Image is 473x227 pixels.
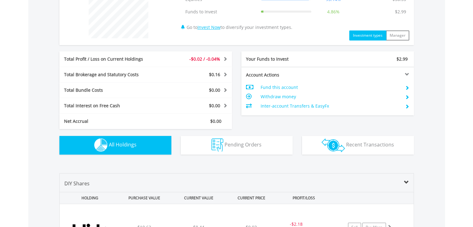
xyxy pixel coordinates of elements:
[260,92,400,101] td: Withdraw money
[209,72,220,77] span: $0.16
[260,83,400,92] td: Fund this account
[386,30,409,40] button: Manager
[118,192,171,204] div: PURCHASE VALUE
[181,136,293,155] button: Pending Orders
[59,103,160,109] div: Total Interest on Free Cash
[59,118,160,124] div: Net Accrual
[260,101,400,111] td: Inter-account Transfers & EasyFx
[209,87,220,93] span: $0.00
[302,136,414,155] button: Recent Transactions
[197,24,220,30] a: Invest Now
[109,141,137,148] span: All Holdings
[226,192,276,204] div: CURRENT PRICE
[210,118,221,124] span: $0.00
[172,192,225,204] div: CURRENT VALUE
[189,56,220,62] span: -$0.02 / -0.04%
[225,141,262,148] span: Pending Orders
[349,30,386,40] button: Investment types
[59,136,171,155] button: All Holdings
[59,72,160,78] div: Total Brokerage and Statutory Costs
[291,221,303,227] span: $2.18
[182,6,258,18] td: Funds to Invest
[241,56,328,62] div: Your Funds to Invest
[60,192,117,204] div: HOLDING
[241,72,328,78] div: Account Actions
[59,87,160,93] div: Total Bundle Costs
[322,138,345,152] img: transactions-zar-wht.png
[277,192,331,204] div: PROFIT/LOSS
[396,56,408,62] span: $2.99
[209,103,220,109] span: $0.00
[211,138,223,152] img: pending_instructions-wht.png
[64,180,90,187] span: DIY Shares
[59,56,160,62] div: Total Profit / Loss on Current Holdings
[392,6,409,18] td: $2.99
[346,141,394,148] span: Recent Transactions
[94,138,108,152] img: holdings-wht.png
[314,6,352,18] td: 4.86%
